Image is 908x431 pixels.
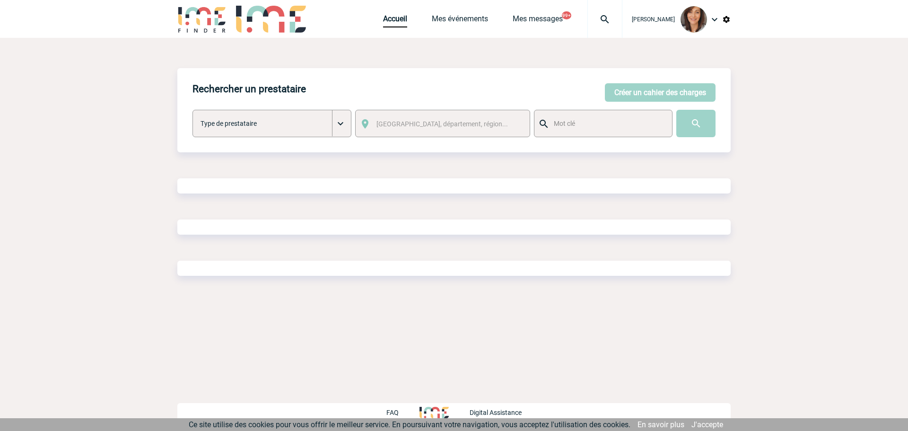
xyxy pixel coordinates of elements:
[376,120,508,128] span: [GEOGRAPHIC_DATA], département, région...
[192,83,306,95] h4: Rechercher un prestataire
[551,117,664,130] input: Mot clé
[681,6,707,33] img: 103585-1.jpg
[513,14,563,27] a: Mes messages
[419,407,449,418] img: http://www.idealmeetingsevents.fr/
[386,409,399,416] p: FAQ
[432,14,488,27] a: Mes événements
[470,409,522,416] p: Digital Assistance
[676,110,716,137] input: Submit
[637,420,684,429] a: En savoir plus
[386,407,419,416] a: FAQ
[383,14,407,27] a: Accueil
[189,420,630,429] span: Ce site utilise des cookies pour vous offrir le meilleur service. En poursuivant votre navigation...
[177,6,227,33] img: IME-Finder
[632,16,675,23] span: [PERSON_NAME]
[691,420,723,429] a: J'accepte
[562,11,571,19] button: 99+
